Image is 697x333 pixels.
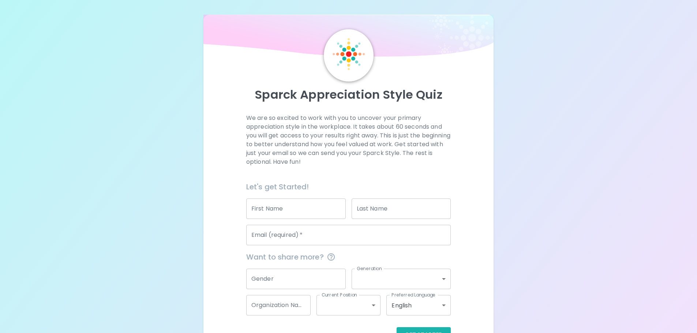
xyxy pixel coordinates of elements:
[386,295,451,315] div: English
[322,292,357,298] label: Current Position
[246,251,451,263] span: Want to share more?
[203,15,494,60] img: wave
[212,87,485,102] p: Sparck Appreciation Style Quiz
[357,265,382,272] label: Generation
[391,292,435,298] label: Preferred Language
[327,253,336,261] svg: This information is completely confidential and only used for aggregated appreciation studies at ...
[246,114,451,166] p: We are so excited to work with you to uncover your primary appreciation style in the workplace. I...
[246,181,451,193] h6: Let's get Started!
[333,38,365,70] img: Sparck Logo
